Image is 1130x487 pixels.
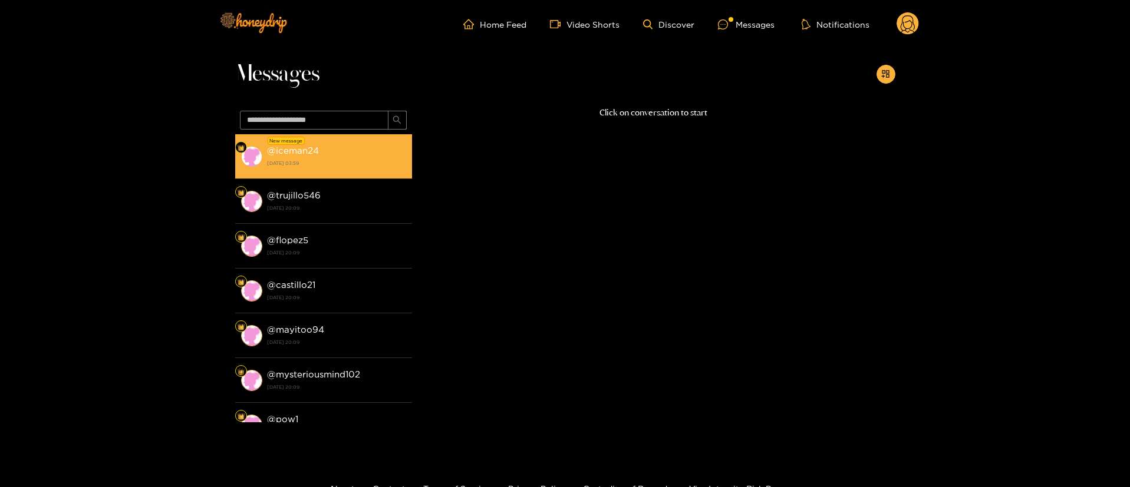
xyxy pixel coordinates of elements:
[238,368,245,375] img: Fan Level
[238,189,245,196] img: Fan Level
[463,19,480,29] span: home
[267,158,406,168] strong: [DATE] 03:59
[235,60,319,88] span: Messages
[238,323,245,330] img: Fan Level
[267,292,406,303] strong: [DATE] 20:09
[267,235,308,245] strong: @ flopez5
[241,236,262,257] img: conversation
[268,137,305,145] div: New message
[267,280,315,290] strong: @ castillo21
[267,145,319,155] strong: @ iceman24
[238,234,245,241] img: Fan Level
[393,115,401,125] span: search
[412,106,895,120] p: Click on conversation to start
[267,369,360,379] strong: @ mysteriousmind102
[241,280,262,302] img: conversation
[267,337,406,347] strong: [DATE] 20:09
[463,19,526,29] a: Home Feed
[550,19,566,29] span: video-camera
[798,18,873,30] button: Notifications
[267,203,406,213] strong: [DATE] 20:09
[388,111,407,130] button: search
[881,69,890,79] span: appstore-add
[241,146,262,167] img: conversation
[238,279,245,286] img: Fan Level
[238,413,245,420] img: Fan Level
[550,19,620,29] a: Video Shorts
[241,191,262,212] img: conversation
[643,19,694,29] a: Discover
[241,325,262,346] img: conversation
[877,65,895,84] button: appstore-add
[267,247,406,258] strong: [DATE] 20:09
[241,370,262,391] img: conversation
[267,190,321,200] strong: @ trujillo546
[238,144,245,151] img: Fan Level
[267,414,298,424] strong: @ pow1
[241,415,262,436] img: conversation
[267,324,324,334] strong: @ mayitoo94
[718,18,775,31] div: Messages
[267,382,406,392] strong: [DATE] 20:09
